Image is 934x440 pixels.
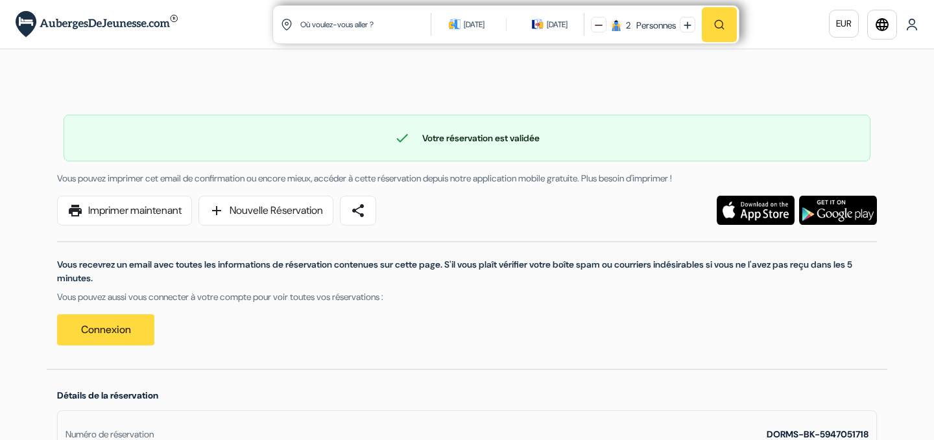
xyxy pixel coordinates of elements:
[394,130,410,146] span: check
[198,196,333,226] a: addNouvelle Réservation
[626,19,630,32] div: 2
[57,196,192,226] a: printImprimer maintenant
[209,203,224,218] span: add
[547,18,568,31] div: [DATE]
[595,21,603,29] img: minus
[449,18,461,30] img: calendarIcon icon
[57,172,672,184] span: Vous pouvez imprimer cet email de confirmation ou encore mieux, accéder à cette réservation depui...
[57,389,158,401] span: Détails de la réservation
[57,314,154,345] a: Connexion
[64,130,870,146] div: Votre réservation est validée
[905,18,918,31] img: User Icon
[867,10,897,40] a: language
[829,10,859,38] a: EUR
[767,428,868,440] strong: DORMS-BK-5947051718
[299,8,433,40] input: Ville, université ou logement
[16,11,178,38] img: AubergesDeJeunesse.com
[632,19,676,32] div: Personnes
[684,21,691,29] img: plus
[532,18,544,30] img: calendarIcon icon
[799,196,877,225] img: Téléchargez l'application gratuite
[610,19,622,31] img: guest icon
[57,258,877,285] p: Vous recevrez un email avec toutes les informations de réservation contenues sur cette page. S'il...
[67,203,83,218] span: print
[340,196,376,226] a: share
[350,203,366,218] span: share
[281,19,293,30] img: location icon
[57,290,877,304] p: Vous pouvez aussi vous connecter à votre compte pour voir toutes vos réservations :
[717,196,795,225] img: Téléchargez l'application gratuite
[464,18,485,31] div: [DATE]
[874,17,890,32] i: language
